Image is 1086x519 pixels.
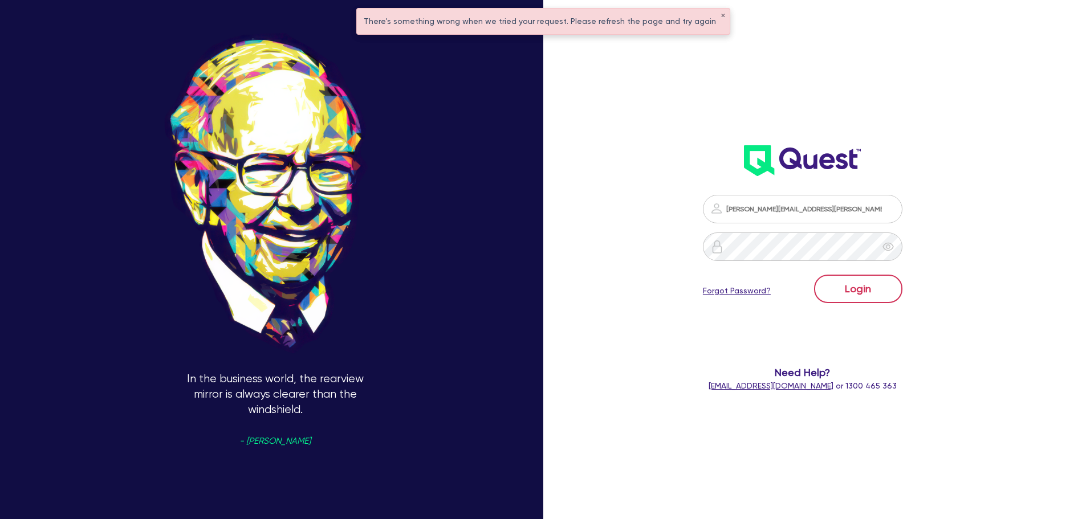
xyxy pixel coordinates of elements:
[709,381,833,390] a: [EMAIL_ADDRESS][DOMAIN_NAME]
[710,240,724,254] img: icon-password
[744,145,861,176] img: wH2k97JdezQIQAAAABJRU5ErkJggg==
[239,437,311,446] span: - [PERSON_NAME]
[657,365,949,380] span: Need Help?
[710,202,723,215] img: icon-password
[357,9,730,34] div: There's something wrong when we tried your request. Please refresh the page and try again
[882,241,894,252] span: eye
[703,285,771,297] a: Forgot Password?
[709,381,897,390] span: or 1300 465 363
[703,195,902,223] input: Email address
[814,275,902,303] button: Login
[721,13,725,19] button: ✕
